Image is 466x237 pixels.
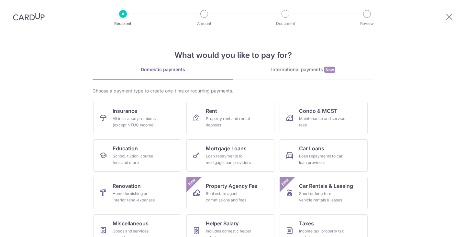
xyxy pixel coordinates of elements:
[299,182,353,190] span: Car Rentals & Leasing
[424,218,460,234] iframe: Opens a widget where you can find more information
[93,66,233,73] div: Domestic payments
[113,145,138,152] span: Education
[93,177,181,209] a: RenovationHome furnishing or interior reno-expenses
[206,107,217,115] span: Rent
[93,49,373,61] h4: What would you like to pay for?
[99,20,147,27] p: Recipient
[299,220,314,227] span: Taxes
[206,220,239,227] span: Helper Salary
[206,115,252,128] div: Property rent and rental deposits
[13,13,45,21] img: CardUp
[324,67,335,73] span: New
[261,20,309,27] p: Document
[206,190,252,203] div: Real estate agent commissions and fees
[93,88,373,94] div: Choose a payment type to create one-time or recurring payments.
[343,20,391,27] p: Review
[93,102,181,134] a: InsuranceAll insurance premiums (except NTUC Income)
[113,220,149,227] span: Miscellaneous
[113,182,141,190] span: Renovation
[299,107,338,115] span: Condo & MCST
[113,190,159,203] div: Home furnishing or interior reno-expenses
[206,182,257,190] span: Property Agency Fee
[299,153,346,166] div: Loan repayments to car loan providers
[233,66,373,73] div: International payments
[280,177,368,209] a: Car Rentals & LeasingShort or long‑term vehicle rentals & leasesNew
[299,145,324,152] span: Car Loans
[280,177,291,188] span: New
[113,107,137,115] span: Insurance
[186,177,274,209] a: Property Agency FeeReal estate agent commissions and feesNew
[113,153,159,166] div: School, tuition, course fees and more
[299,190,346,203] div: Short or long‑term vehicle rentals & leases
[113,115,159,128] div: All insurance premiums (except NTUC Income)
[180,20,228,27] p: Amount
[206,153,252,166] div: Loan repayments to mortgage loan providers
[187,177,197,188] span: New
[280,139,368,172] a: Car LoansLoan repayments to car loan providers
[93,139,181,172] a: EducationSchool, tuition, course fees and more
[206,145,247,152] span: Mortgage Loans
[186,139,274,172] a: Mortgage LoansLoan repayments to mortgage loan providers
[186,102,274,134] a: RentProperty rent and rental deposits
[299,115,346,128] div: Maintenance and service fees
[280,102,368,134] a: Condo & MCSTMaintenance and service fees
